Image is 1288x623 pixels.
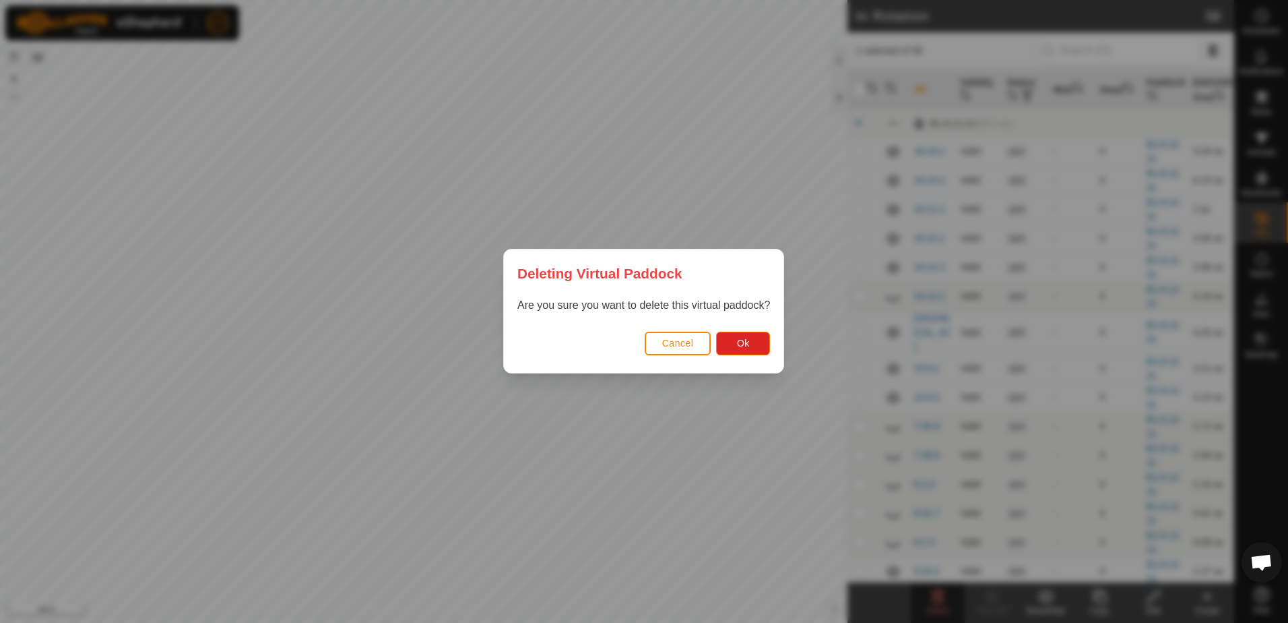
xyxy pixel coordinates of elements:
[517,263,682,284] span: Deleting Virtual Paddock
[517,298,770,314] p: Are you sure you want to delete this virtual paddock?
[737,338,750,349] span: Ok
[645,332,711,355] button: Cancel
[662,338,694,349] span: Cancel
[1242,542,1282,583] div: Open chat
[717,332,771,355] button: Ok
